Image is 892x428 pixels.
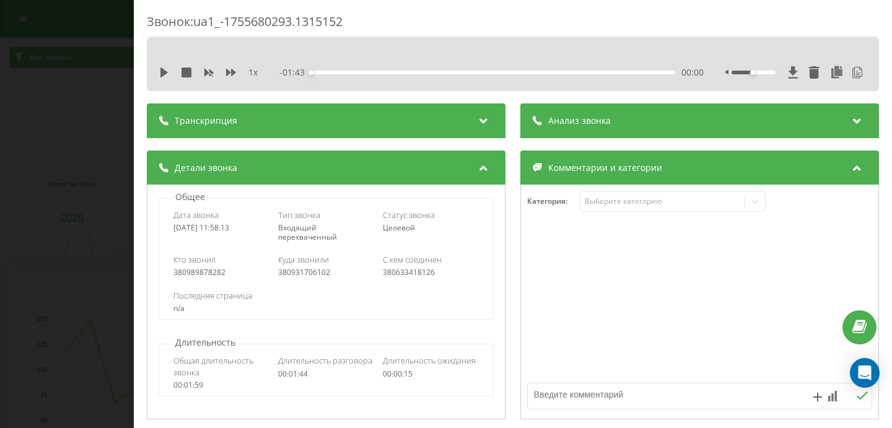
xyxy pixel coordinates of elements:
[527,197,580,206] h4: Категория :
[173,290,252,301] span: Последняя страница
[278,268,374,277] div: 380931706102
[172,191,208,203] p: Общее
[850,358,880,388] div: Open Intercom Messenger
[173,304,478,313] div: n/a
[585,196,740,206] div: Выберите категорию
[173,268,269,277] div: 380989878282
[278,209,320,221] span: Тип звонка
[279,66,311,79] span: - 01:43
[278,355,372,366] span: Длительность разговора
[173,224,269,232] div: [DATE] 11:58:13
[383,222,415,233] span: Целевой
[681,66,704,79] span: 00:00
[278,254,329,265] span: Куда звонили
[172,336,238,349] p: Длительность
[383,268,479,277] div: 380633418126
[173,254,216,265] span: Кто звонил
[308,70,313,75] div: Accessibility label
[383,254,442,265] span: С кем соединен
[383,209,435,221] span: Статус звонка
[383,355,476,366] span: Длительность ожидания
[173,209,219,221] span: Дата звонка
[750,70,755,75] div: Accessibility label
[548,162,662,174] span: Комментарии и категории
[548,115,611,127] span: Анализ звонка
[383,370,479,378] div: 00:00:15
[278,370,374,378] div: 00:01:44
[278,222,337,242] span: Входящий перехваченный
[175,162,237,174] span: Детали звонка
[173,381,269,390] div: 00:01:59
[175,115,237,127] span: Транскрипция
[147,13,879,37] div: Звонок : ua1_-1755680293.1315152
[173,355,269,377] span: Общая длительность звонка
[248,66,258,79] span: 1 x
